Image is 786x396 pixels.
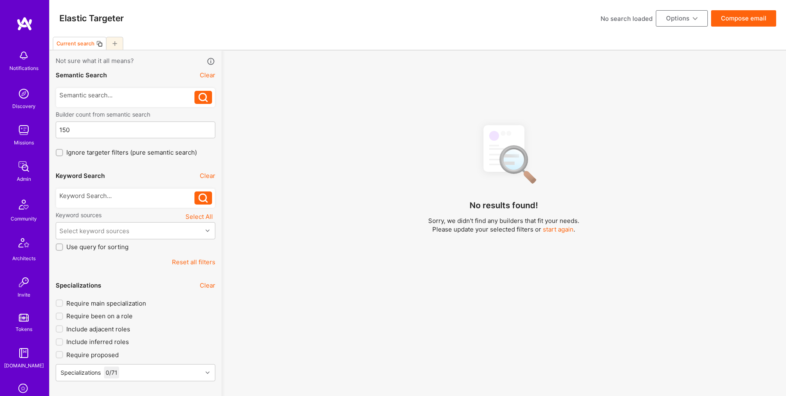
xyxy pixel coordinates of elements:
[711,10,776,27] button: Compose email
[56,281,101,290] div: Specializations
[16,325,32,333] div: Tokens
[183,211,215,222] button: Select All
[16,274,32,290] img: Invite
[61,368,101,377] div: Specializations
[16,158,32,175] img: admin teamwork
[16,122,32,138] img: teamwork
[14,234,34,254] img: Architects
[199,93,208,102] i: icon Search
[56,211,102,219] label: Keyword sources
[56,110,215,118] label: Builder count from semantic search
[66,337,129,346] span: Include inferred roles
[200,171,215,180] button: Clear
[66,325,130,333] span: Include adjacent roles
[200,71,215,79] button: Clear
[14,195,34,214] img: Community
[206,371,210,375] i: icon Chevron
[104,367,119,378] div: 0 / 71
[59,227,129,235] div: Select keyword sources
[19,314,29,322] img: tokens
[12,102,36,110] div: Discovery
[56,71,107,79] div: Semantic Search
[17,175,31,183] div: Admin
[56,171,105,180] div: Keyword Search
[206,229,210,233] i: icon Chevron
[428,216,579,225] p: Sorry, we didn't find any builders that fit your needs.
[543,225,574,234] button: start again
[66,312,133,320] span: Require been on a role
[66,148,197,157] span: Ignore targeter filters (pure semantic search)
[96,40,103,47] i: icon Copy
[693,16,698,21] i: icon ArrowDownBlack
[66,243,129,251] span: Use query for sorting
[428,225,579,234] p: Please update your selected filters or .
[113,41,117,46] i: icon Plus
[12,254,36,263] div: Architects
[9,64,38,72] div: Notifications
[16,85,32,102] img: discovery
[56,40,95,47] div: Current search
[59,13,124,23] h3: Elastic Targeter
[199,193,208,203] i: icon Search
[18,290,30,299] div: Invite
[16,47,32,64] img: bell
[172,258,215,266] button: Reset all filters
[16,345,32,361] img: guide book
[14,138,34,147] div: Missions
[470,200,538,210] h4: No results found!
[656,10,708,27] button: Options
[4,361,44,370] div: [DOMAIN_NAME]
[206,57,216,66] i: icon Info
[66,351,119,359] span: Require proposed
[16,16,33,31] img: logo
[601,14,653,23] div: No search loaded
[66,299,146,308] span: Require main specialization
[200,281,215,290] button: Clear
[11,214,37,223] div: Community
[56,56,134,66] span: Not sure what it all means?
[469,118,539,189] img: No Results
